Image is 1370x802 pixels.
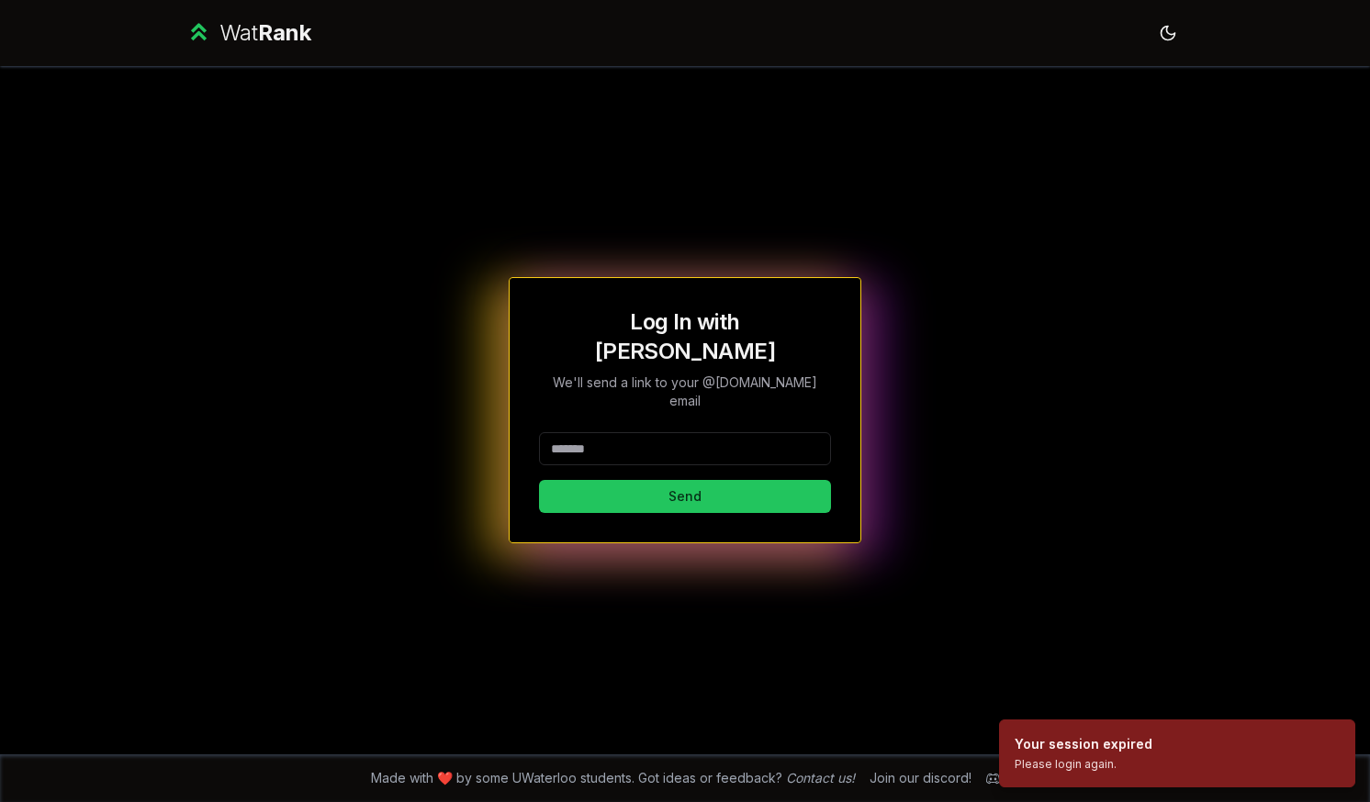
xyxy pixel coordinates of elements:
[1015,757,1152,772] div: Please login again.
[786,770,855,785] a: Contact us!
[539,480,831,513] button: Send
[870,769,971,787] div: Join our discord!
[539,373,831,410] p: We'll send a link to your @[DOMAIN_NAME] email
[371,769,855,787] span: Made with ❤️ by some UWaterloo students. Got ideas or feedback?
[219,18,311,48] div: Wat
[185,18,311,48] a: WatRank
[1015,735,1152,753] div: Your session expired
[539,307,831,366] h1: Log In with [PERSON_NAME]
[258,19,311,46] span: Rank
